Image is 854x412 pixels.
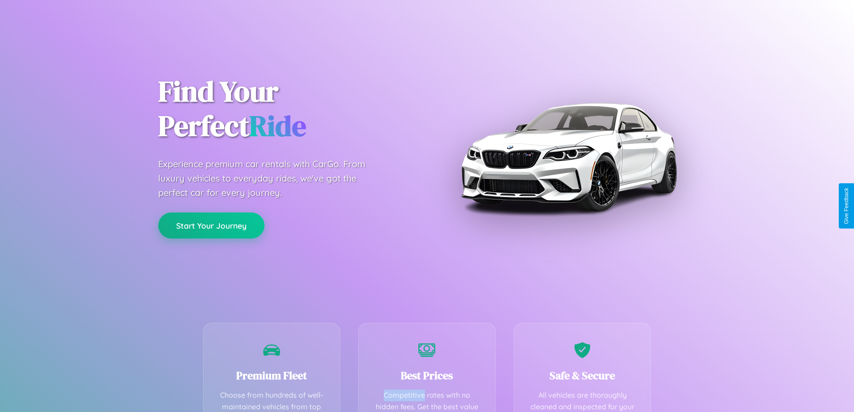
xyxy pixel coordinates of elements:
img: Premium BMW car rental vehicle [456,45,681,269]
div: Give Feedback [843,188,850,224]
h3: Best Prices [372,368,482,383]
h3: Premium Fleet [217,368,327,383]
h1: Find Your Perfect [158,74,414,143]
h3: Safe & Secure [528,368,637,383]
button: Start Your Journey [158,213,264,239]
p: Experience premium car rentals with CarGo. From luxury vehicles to everyday rides, we've got the ... [158,157,382,200]
span: Ride [249,106,306,145]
